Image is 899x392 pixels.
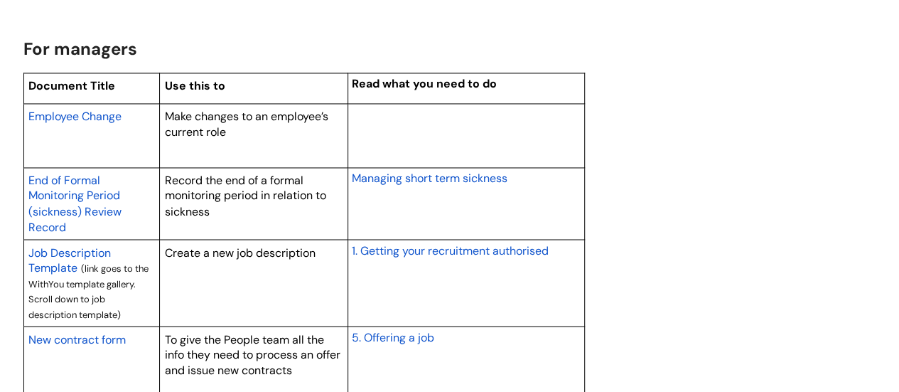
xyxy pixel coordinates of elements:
[351,243,548,258] span: 1. Getting your recruitment authorised
[351,171,507,186] span: Managing short term sickness
[28,173,122,234] span: End of Formal Monitoring Period (sickness) Review Record
[28,262,149,320] span: (link goes to the WithYou template gallery. Scroll down to job description template)
[28,107,122,125] a: Employee Change
[28,243,111,276] a: Job Description Template
[351,241,548,258] a: 1. Getting your recruitment authorised
[351,328,434,345] a: 5. Offering a job
[28,330,126,347] a: New contract form
[351,329,434,344] span: 5. Offering a job
[28,109,122,124] span: Employee Change
[165,109,328,139] span: Make changes to an employee’s current role
[165,173,326,218] span: Record the end of a formal monitoring period in relation to sickness
[351,169,507,186] a: Managing short term sickness
[28,171,122,235] a: End of Formal Monitoring Period (sickness) Review Record
[28,245,111,275] span: Job Description Template
[165,245,316,260] span: Create a new job description
[28,332,126,346] span: New contract form
[165,332,340,377] span: To give the People team all the info they need to process an offer and issue new contracts
[23,38,137,60] span: For managers
[351,76,496,91] span: Read what you need to do
[28,78,115,93] span: Document Title
[165,78,225,93] span: Use this to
